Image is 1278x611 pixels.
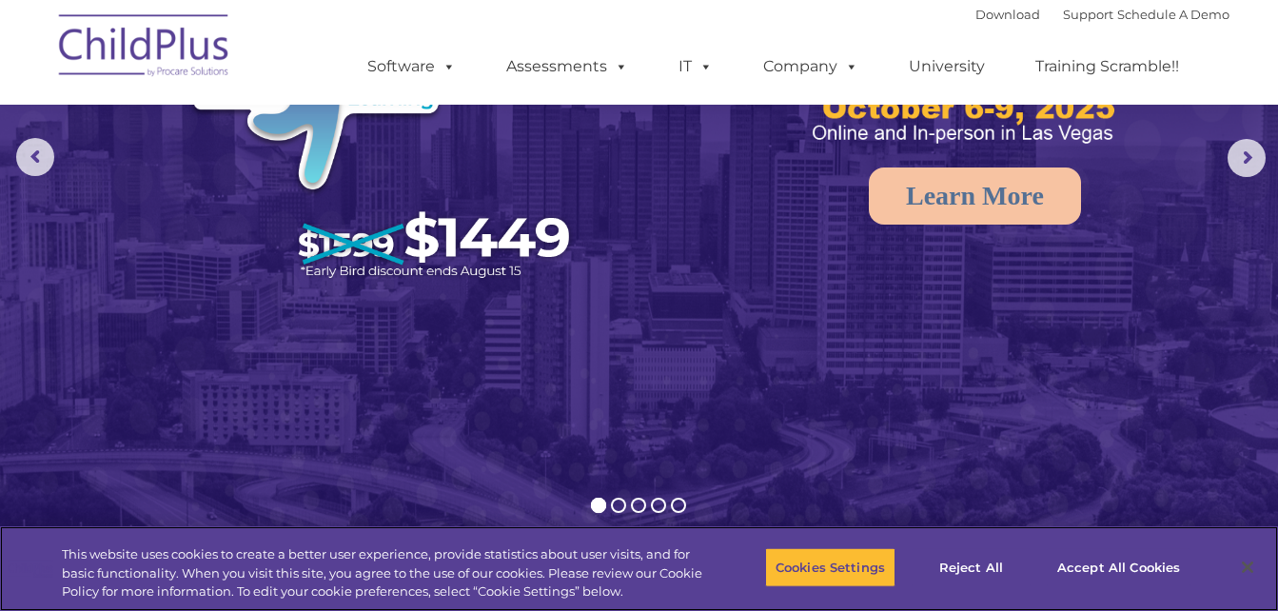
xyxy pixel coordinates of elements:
img: ChildPlus by Procare Solutions [49,1,240,96]
button: Close [1227,546,1268,588]
a: Software [348,48,475,86]
a: Training Scramble!! [1016,48,1198,86]
button: Reject All [912,547,1031,587]
a: Assessments [487,48,647,86]
span: Last name [265,126,323,140]
a: Schedule A Demo [1117,7,1229,22]
a: IT [659,48,732,86]
a: Learn More [869,168,1081,225]
div: This website uses cookies to create a better user experience, provide statistics about user visit... [62,545,703,601]
button: Accept All Cookies [1047,547,1190,587]
a: Download [975,7,1040,22]
a: Company [744,48,877,86]
a: University [890,48,1004,86]
span: Phone number [265,204,345,218]
font: | [975,7,1229,22]
a: Support [1063,7,1113,22]
button: Cookies Settings [765,547,895,587]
